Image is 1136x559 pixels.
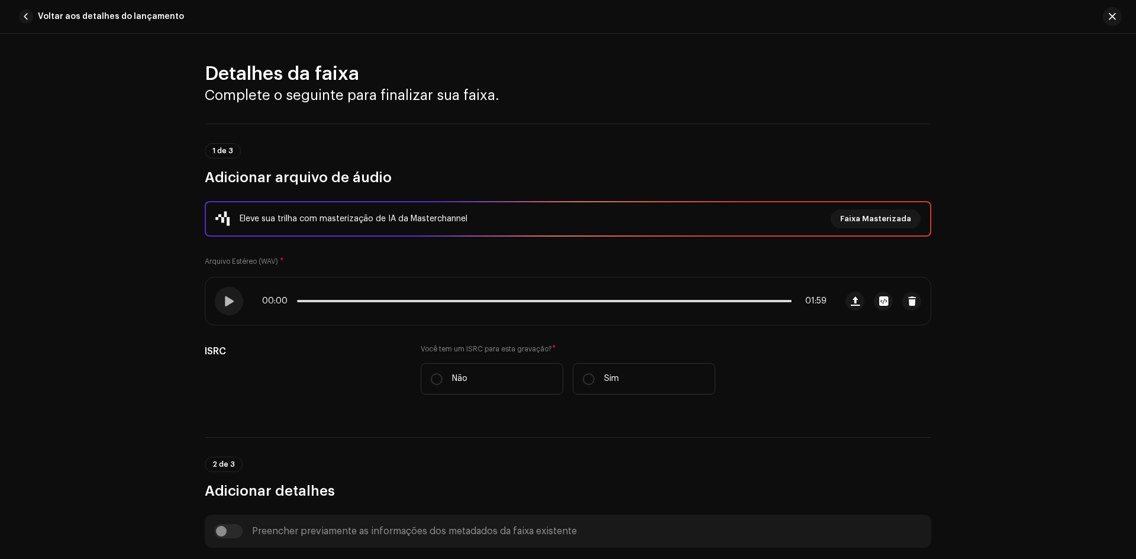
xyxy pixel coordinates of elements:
small: Arquivo Estéreo (WAV) [205,258,278,265]
span: 1 de 3 [212,147,233,154]
h5: ISRC [205,344,402,358]
p: Não [452,373,467,385]
span: 01:59 [796,296,827,306]
h2: Detalhes da faixa [205,62,931,86]
h3: Adicionar arquivo de áudio [205,168,931,187]
div: Eleve sua trilha com masterização de IA da Masterchannel [240,212,467,226]
span: Faixa Masterizada [840,207,911,231]
p: Sim [604,373,619,385]
h3: Adicionar detalhes [205,482,931,500]
label: Você tem um ISRC para esta gravação? [421,344,715,354]
h3: Complete o seguinte para finalizar sua faixa. [205,86,931,105]
button: Faixa Masterizada [831,209,921,228]
span: 00:00 [262,296,292,306]
span: 2 de 3 [212,461,235,468]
